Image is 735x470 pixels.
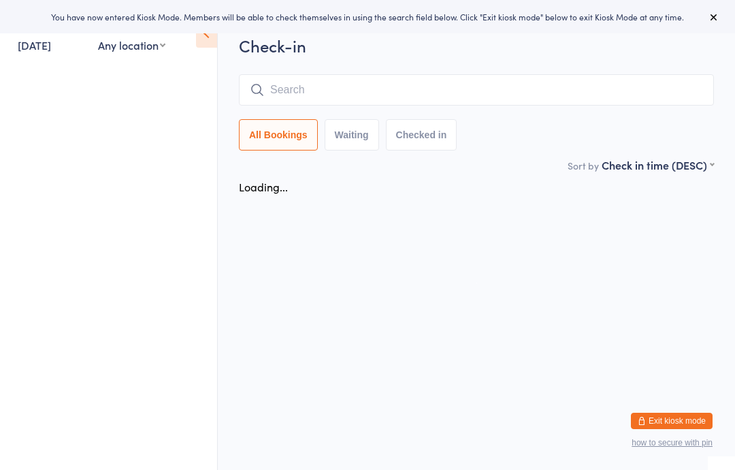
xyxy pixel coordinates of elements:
[239,34,714,57] h2: Check-in
[239,74,714,106] input: Search
[98,37,165,52] div: Any location
[386,119,457,151] button: Checked in
[631,413,713,429] button: Exit kiosk mode
[239,119,318,151] button: All Bookings
[239,179,288,194] div: Loading...
[602,157,714,172] div: Check in time (DESC)
[22,11,713,22] div: You have now entered Kiosk Mode. Members will be able to check themselves in using the search fie...
[18,37,51,52] a: [DATE]
[568,159,599,172] label: Sort by
[325,119,379,151] button: Waiting
[632,438,713,448] button: how to secure with pin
